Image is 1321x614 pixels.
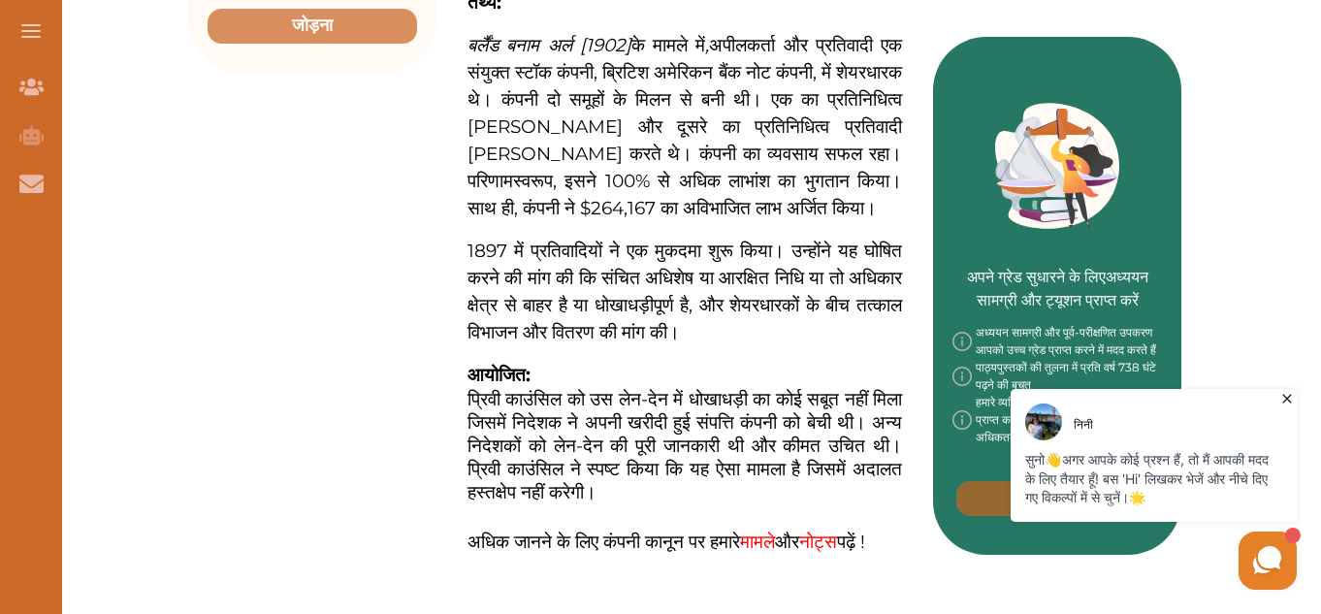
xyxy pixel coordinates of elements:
[208,9,417,43] button: जोड़ना
[631,34,706,56] font: के मामले में
[837,531,865,553] font: पढ़ें !
[995,103,1119,229] img: ग्रीन कार्ड की छवि
[799,531,837,553] a: नोट्स
[740,531,775,553] a: मामले
[976,325,1156,357] font: अध्ययन सामग्री और पूर्व-परीक्षणित उपकरण आपको उच्च ग्रेड प्राप्त करने में मदद करते हैं
[467,240,902,343] font: 1897 में प्रतिवादियों ने एक मुकदमा शुरू किया। उन्होंने यह घोषित करने की मांग की कि संचित अधिशेष य...
[467,34,631,56] font: बर्लैंड बनाम अर्ल [1902]
[467,388,902,503] font: प्रिवी काउंसिल को उस लेन-देन में धोखाधड़ी का कोई सबूत नहीं मिला जिसमें निदेशक ने अपनी खरीदी हुई स...
[467,34,902,219] font: अपीलकर्ता और प्रतिवादी एक संयुक्त स्टॉक कंपनी, ब्रिटिश अमेरिकन बैंक नोट कंपनी, में शेयरधारक थे। क...
[855,384,1302,595] iframe: हेल्पक्रंच
[967,268,1106,286] font: अपने ग्रेड सुधारने के लिए
[705,34,709,56] font: ,
[467,364,531,386] font: आयोजित:
[952,324,972,359] img: जानकारी-छवि
[775,531,799,553] font: और
[952,359,972,394] img: जानकारी-छवि
[976,360,1156,392] font: पाठ्यपुस्तकों की तुलना में प्रति वर्ष 738 घंटे पढ़ने की बचत
[977,268,1148,309] font: अध्ययन सामग्री और ट्यूशन प्राप्त करें
[292,15,333,36] font: जोड़ना
[467,531,740,553] font: अधिक जानने के लिए कंपनी कानून पर हमारे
